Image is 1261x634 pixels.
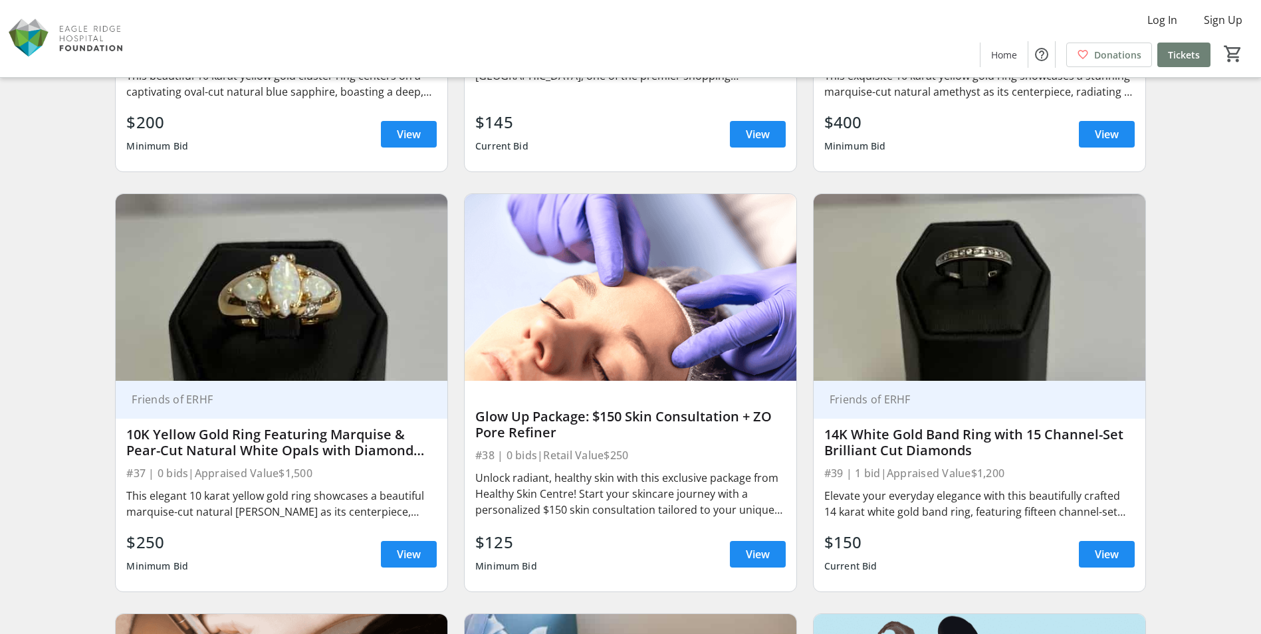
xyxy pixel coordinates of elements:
[1137,9,1188,31] button: Log In
[126,134,188,158] div: Minimum Bid
[126,393,421,406] div: Friends of ERHF
[980,43,1028,67] a: Home
[126,554,188,578] div: Minimum Bid
[465,194,796,381] img: Glow Up Package: $150 Skin Consultation + ZO Pore Refiner
[824,464,1135,482] div: #39 | 1 bid | Appraised Value $1,200
[730,541,786,568] a: View
[475,530,537,554] div: $125
[1168,48,1200,62] span: Tickets
[1193,9,1253,31] button: Sign Up
[824,427,1135,459] div: 14K White Gold Band Ring with 15 Channel-Set Brilliant Cut Diamonds
[397,126,421,142] span: View
[1157,43,1210,67] a: Tickets
[1094,48,1141,62] span: Donations
[126,427,437,459] div: 10K Yellow Gold Ring Featuring Marquise & Pear-Cut Natural White Opals with Diamond Accents
[475,554,537,578] div: Minimum Bid
[8,5,126,72] img: Eagle Ridge Hospital Foundation's Logo
[381,541,437,568] a: View
[991,48,1017,62] span: Home
[1095,546,1119,562] span: View
[824,554,877,578] div: Current Bid
[1028,41,1055,68] button: Help
[475,470,786,518] div: Unlock radiant, healthy skin with this exclusive package from Healthy Skin Centre! Start your ski...
[1079,121,1135,148] a: View
[397,546,421,562] span: View
[381,121,437,148] a: View
[475,134,528,158] div: Current Bid
[126,68,437,100] div: This beautiful 10 karat yellow gold cluster ring centers on a captivating oval-cut natural blue s...
[1204,12,1242,28] span: Sign Up
[824,134,886,158] div: Minimum Bid
[126,464,437,482] div: #37 | 0 bids | Appraised Value $1,500
[1221,42,1245,66] button: Cart
[475,446,786,465] div: #38 | 0 bids | Retail Value $250
[824,68,1135,100] div: This exquisite 10 karat yellow gold ring showcases a stunning marquise-cut natural amethyst as it...
[824,488,1135,520] div: Elevate your everyday elegance with this beautifully crafted 14 karat white gold band ring, featu...
[126,530,188,554] div: $250
[1147,12,1177,28] span: Log In
[824,530,877,554] div: $150
[126,110,188,134] div: $200
[475,110,528,134] div: $145
[116,194,447,381] img: 10K Yellow Gold Ring Featuring Marquise & Pear-Cut Natural White Opals with Diamond Accents
[730,121,786,148] a: View
[824,393,1119,406] div: Friends of ERHF
[1079,541,1135,568] a: View
[814,194,1145,381] img: 14K White Gold Band Ring with 15 Channel-Set Brilliant Cut Diamonds
[1095,126,1119,142] span: View
[746,126,770,142] span: View
[746,546,770,562] span: View
[126,488,437,520] div: This elegant 10 karat yellow gold ring showcases a beautiful marquise-cut natural [PERSON_NAME] a...
[824,110,886,134] div: $400
[1066,43,1152,67] a: Donations
[475,409,786,441] div: Glow Up Package: $150 Skin Consultation + ZO Pore Refiner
